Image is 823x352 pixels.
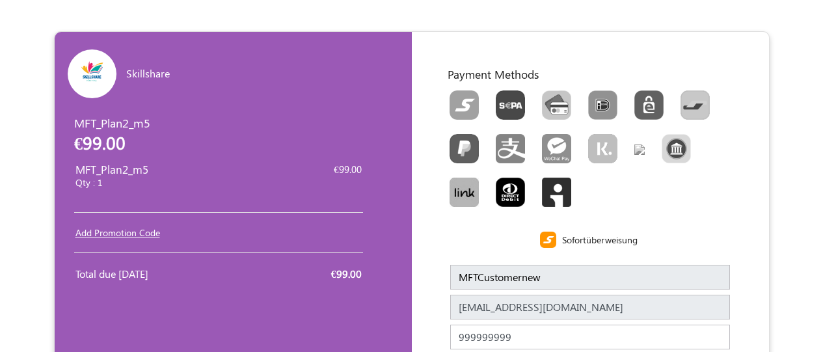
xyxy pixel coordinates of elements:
[681,90,710,120] img: Bancontact.png
[540,232,556,248] img: Sofortuberweisung.png
[588,134,617,163] img: S_PT_klarna.png
[496,134,525,163] img: S_PT_alipay.png
[75,178,238,189] h2: Qty : 1
[441,86,743,217] div: Toolbar with button groups
[450,90,479,120] img: Sofortuberweisung.png
[331,267,362,280] span: €99.00
[75,161,238,194] div: MFT_Plan2_m5
[75,226,160,239] a: Add Promotion Code
[448,67,743,81] h5: Payment Methods
[75,266,209,282] div: Total due [DATE]
[126,67,293,79] h6: Skillshare
[74,132,237,153] h2: €99.00
[450,295,730,319] input: E-mail
[562,233,638,247] label: Sofortüberweisung
[634,144,645,155] img: S_PT_bank_transfer.png
[74,115,237,158] div: MFT_Plan2_m5
[542,178,571,207] img: GC_InstantBankPay.png
[542,90,571,120] img: CardCollection.png
[634,90,664,120] img: EPS.png
[450,134,479,163] img: S_PT_paypal.png
[450,265,730,290] input: Name
[450,178,479,207] img: Link.png
[450,325,730,349] input: Phone
[542,134,571,163] img: S_PT_wechat_pay.png
[496,90,525,120] img: Sepa.png
[334,163,362,176] span: €99.00
[662,134,691,163] img: BankTransfer.png
[496,178,525,207] img: GOCARDLESS.png
[588,90,617,120] img: Ideal.png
